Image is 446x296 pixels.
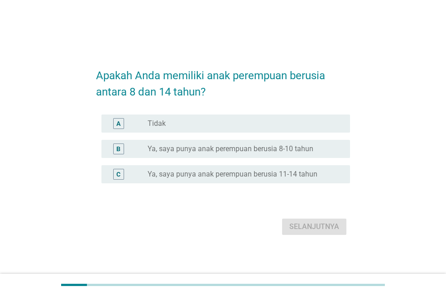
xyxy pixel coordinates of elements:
label: Ya, saya punya anak perempuan berusia 11-14 tahun [148,170,317,179]
div: C [116,170,120,179]
div: A [116,119,120,129]
h2: Apakah Anda memiliki anak perempuan berusia antara 8 dan 14 tahun? [96,58,350,100]
label: Ya, saya punya anak perempuan berusia 8-10 tahun [148,144,313,153]
div: B [116,144,120,154]
label: Tidak [148,119,166,128]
